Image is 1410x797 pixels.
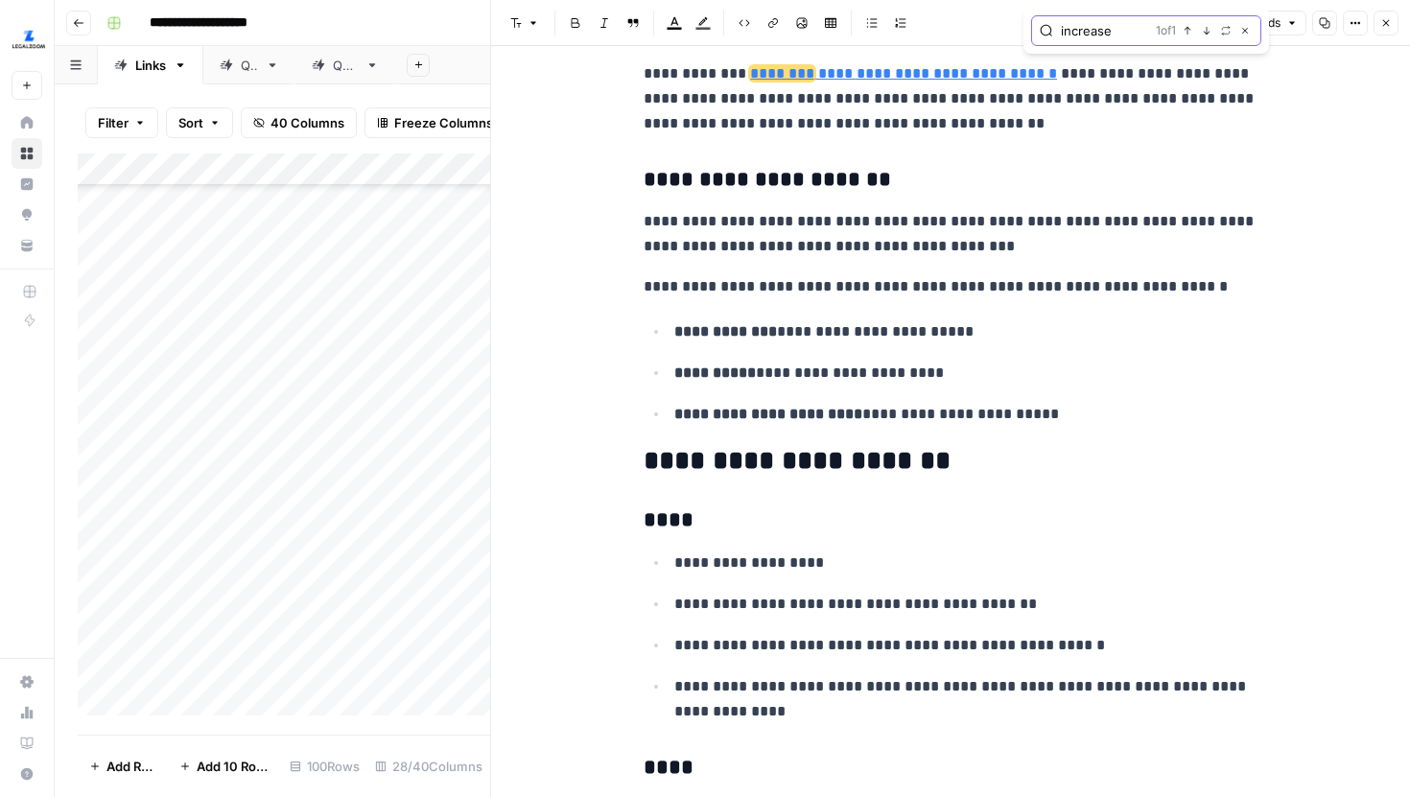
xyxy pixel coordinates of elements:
a: Learning Hub [12,728,42,759]
button: Add 10 Rows [168,751,282,782]
div: 28/40 Columns [367,751,490,782]
span: Filter [98,113,129,132]
div: QA [241,56,258,75]
a: Your Data [12,230,42,261]
button: Help + Support [12,759,42,789]
button: Workspace: LegalZoom [12,15,42,63]
a: Links [98,46,203,84]
a: Browse [12,138,42,169]
span: Freeze Columns [394,113,493,132]
div: QA2 [333,56,358,75]
button: Add Row [78,751,168,782]
span: Add Row [106,757,156,776]
div: 100 Rows [282,751,367,782]
a: QA [203,46,295,84]
a: Usage [12,697,42,728]
button: 40 Columns [241,107,357,138]
button: Filter [85,107,158,138]
button: Sort [166,107,233,138]
button: Freeze Columns [364,107,505,138]
span: Add 10 Rows [197,757,270,776]
a: Insights [12,169,42,199]
a: Settings [12,667,42,697]
div: Links [135,56,166,75]
a: Home [12,107,42,138]
span: 1 of 1 [1156,22,1176,39]
img: LegalZoom Logo [12,22,46,57]
span: Sort [178,113,203,132]
a: Opportunities [12,199,42,230]
a: QA2 [295,46,395,84]
span: 40 Columns [270,113,344,132]
input: Search [1061,21,1148,40]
